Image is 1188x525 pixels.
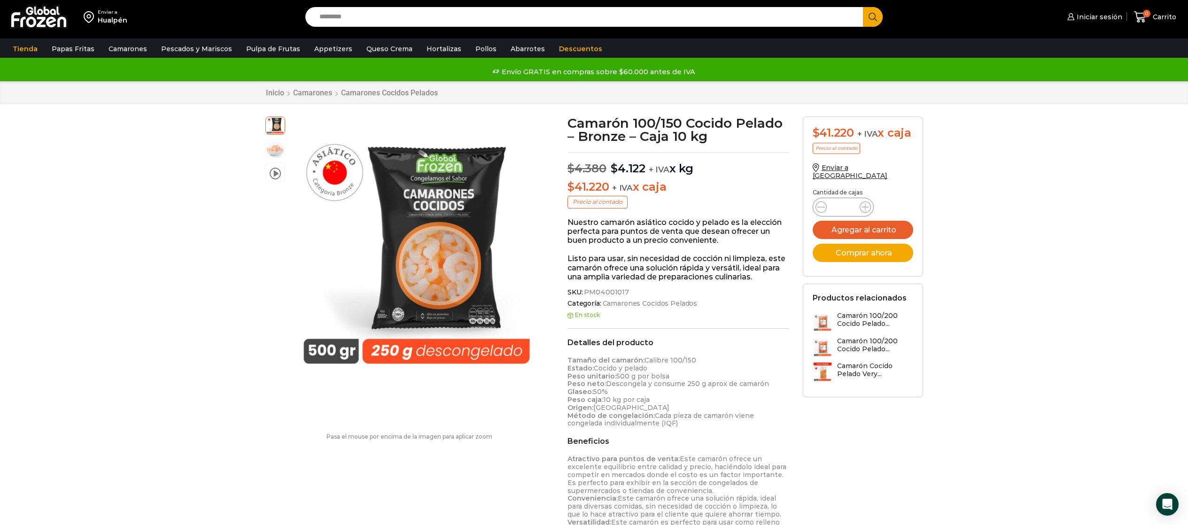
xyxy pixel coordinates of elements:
p: Precio al contado [567,196,628,208]
a: Camarón Cocido Pelado Very... [813,362,913,382]
p: Cantidad de cajas [813,189,913,196]
button: Comprar ahora [813,244,913,262]
a: Camarones Cocidos Pelados [601,300,698,308]
a: Camarones [104,40,152,58]
a: Queso Crema [362,40,417,58]
span: Camarón 100/150 Cocido Pelado [266,116,285,134]
input: Product quantity [834,201,852,214]
p: Precio al contado [813,143,860,154]
span: + IVA [612,183,633,193]
strong: Glaseo: [567,387,593,396]
strong: Origen: [567,403,593,412]
p: x kg [567,152,789,176]
img: address-field-icon.svg [84,9,98,25]
a: Iniciar sesión [1065,8,1122,26]
span: SKU: [567,288,789,296]
span: $ [567,180,575,193]
a: 0 Carrito [1132,6,1179,28]
a: Pescados y Mariscos [156,40,237,58]
a: Inicio [265,88,285,97]
a: Appetizers [310,40,357,58]
bdi: 4.380 [567,162,606,175]
a: Camarones [293,88,333,97]
p: Nuestro camarón asiático cocido y pelado es la elección perfecta para puntos de venta que desean ... [567,218,789,245]
span: $ [567,162,575,175]
a: Hortalizas [422,40,466,58]
button: Agregar al carrito [813,221,913,239]
a: Pollos [471,40,501,58]
strong: Peso caja: [567,395,603,404]
span: Iniciar sesión [1074,12,1122,22]
p: Calibre 100/150 Cocido y pelado 500 g por bolsa Descongela y consume 250 g aprox de camarón 50% 1... [567,356,789,427]
h1: Camarón 100/150 Cocido Pelado – Bronze – Caja 10 kg [567,116,789,143]
span: + IVA [649,165,669,174]
a: Abarrotes [506,40,550,58]
nav: Breadcrumb [265,88,438,97]
a: Papas Fritas [47,40,99,58]
span: Carrito [1150,12,1176,22]
p: Listo para usar, sin necesidad de cocción ni limpieza, este camarón ofrece una solución rápida y ... [567,254,789,281]
a: Descuentos [554,40,607,58]
h3: Camarón 100/200 Cocido Pelado... [837,337,913,353]
strong: Conveniencia: [567,494,618,502]
p: x caja [567,180,789,194]
h2: Detalles del producto [567,338,789,347]
span: $ [611,162,618,175]
strong: Método de congelación: [567,411,655,420]
span: 100-150 [266,140,285,159]
h3: Camarón 100/200 Cocido Pelado... [837,312,913,328]
div: x caja [813,126,913,140]
h2: Productos relacionados [813,293,907,302]
a: Camarón 100/200 Cocido Pelado... [813,312,913,332]
a: Enviar a [GEOGRAPHIC_DATA] [813,163,888,180]
p: Pasa el mouse por encima de la imagen para aplicar zoom [265,433,554,440]
span: 0 [1143,10,1150,17]
strong: Peso unitario: [567,372,616,380]
strong: Tamaño del camarón: [567,356,644,364]
span: $ [813,126,820,139]
bdi: 41.220 [567,180,609,193]
div: Hualpén [98,15,127,25]
h2: Beneficios [567,437,789,446]
div: Enviar a [98,9,127,15]
p: En stock [567,312,789,318]
a: Camarones Cocidos Pelados [341,88,438,97]
div: Open Intercom Messenger [1156,493,1179,516]
strong: Peso neto: [567,379,606,388]
span: + IVA [857,129,878,139]
bdi: 4.122 [611,162,645,175]
bdi: 41.220 [813,126,854,139]
a: Camarón 100/200 Cocido Pelado... [813,337,913,357]
strong: Atractivo para puntos de venta: [567,455,680,463]
span: PM04001017 [582,288,629,296]
a: Tienda [8,40,42,58]
a: Pulpa de Frutas [241,40,305,58]
span: Categoría: [567,300,789,308]
strong: Estado: [567,364,594,372]
button: Search button [863,7,883,27]
h3: Camarón Cocido Pelado Very... [837,362,913,378]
